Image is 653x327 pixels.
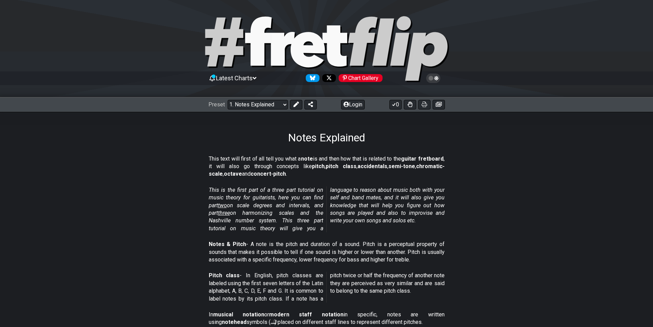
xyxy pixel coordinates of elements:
strong: Notes & Pitch [209,241,246,247]
strong: accidentals [358,163,387,170]
strong: Pitch class [209,272,240,279]
button: Share Preset [304,100,317,109]
button: Create image [433,100,445,109]
strong: guitar fretboard [401,155,444,162]
span: Toggle light / dark theme [430,75,437,81]
span: Preset [208,101,225,108]
button: Edit Preset [290,100,302,109]
select: Preset [228,100,288,109]
em: This is the first part of a three part tutorial on music theory for guitarists, here you can find... [209,187,445,232]
strong: note [301,155,313,162]
a: #fretflip at Pinterest [336,74,383,82]
strong: octave [224,171,242,177]
button: Toggle Dexterity for all fretkits [404,100,416,109]
span: two [218,202,227,209]
span: Latest Charts [216,74,253,82]
strong: modern staff notation [269,311,343,318]
p: In or in specific, notes are written using symbols (𝅝 𝅗𝅥 𝅘𝅥 𝅘𝅥𝅮) placed on different staff lines to r... [209,311,445,326]
a: Follow #fretflip at Bluesky [303,74,319,82]
strong: concert-pitch [251,171,286,177]
button: Login [341,100,365,109]
p: This text will first of all tell you what a is and then how that is related to the , it will also... [209,155,445,178]
div: Chart Gallery [339,74,383,82]
strong: notehead [222,319,246,325]
p: - A note is the pitch and duration of a sound. Pitch is a perceptual property of sounds that make... [209,241,445,264]
p: - In English, pitch classes are labeled using the first seven letters of the Latin alphabet, A, B... [209,272,445,303]
h1: Notes Explained [288,131,365,144]
button: 0 [389,100,402,109]
span: three [218,210,230,216]
strong: pitch [312,163,325,170]
strong: musical notation [213,311,264,318]
button: Print [418,100,431,109]
a: Follow #fretflip at X [319,74,336,82]
strong: semi-tone [388,163,415,170]
strong: pitch class [326,163,356,170]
